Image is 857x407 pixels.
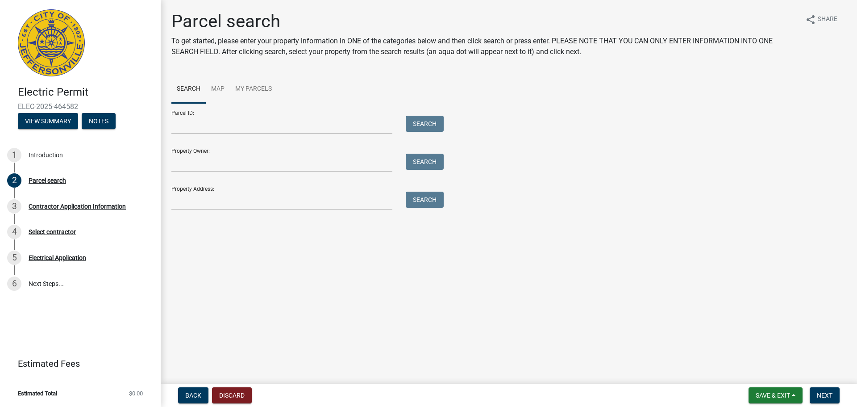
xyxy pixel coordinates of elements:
[406,192,444,208] button: Search
[810,387,840,403] button: Next
[206,75,230,104] a: Map
[185,392,201,399] span: Back
[230,75,277,104] a: My Parcels
[18,102,143,111] span: ELEC-2025-464582
[171,11,798,32] h1: Parcel search
[18,113,78,129] button: View Summary
[817,392,832,399] span: Next
[406,116,444,132] button: Search
[29,255,86,261] div: Electrical Application
[7,225,21,239] div: 4
[82,113,116,129] button: Notes
[18,86,154,99] h4: Electric Permit
[749,387,803,403] button: Save & Exit
[212,387,252,403] button: Discard
[18,118,78,125] wm-modal-confirm: Summary
[7,355,146,373] a: Estimated Fees
[7,148,21,162] div: 1
[29,152,63,158] div: Introduction
[29,203,126,210] div: Contractor Application Information
[756,392,790,399] span: Save & Exit
[18,9,85,76] img: City of Jeffersonville, Indiana
[171,75,206,104] a: Search
[171,36,798,57] p: To get started, please enter your property information in ONE of the categories below and then cl...
[178,387,208,403] button: Back
[798,11,845,28] button: shareShare
[82,118,116,125] wm-modal-confirm: Notes
[29,177,66,184] div: Parcel search
[406,154,444,170] button: Search
[129,390,143,396] span: $0.00
[7,199,21,214] div: 3
[7,251,21,265] div: 5
[29,229,76,235] div: Select contractor
[805,14,816,25] i: share
[7,173,21,188] div: 2
[818,14,837,25] span: Share
[7,277,21,291] div: 6
[18,390,57,396] span: Estimated Total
